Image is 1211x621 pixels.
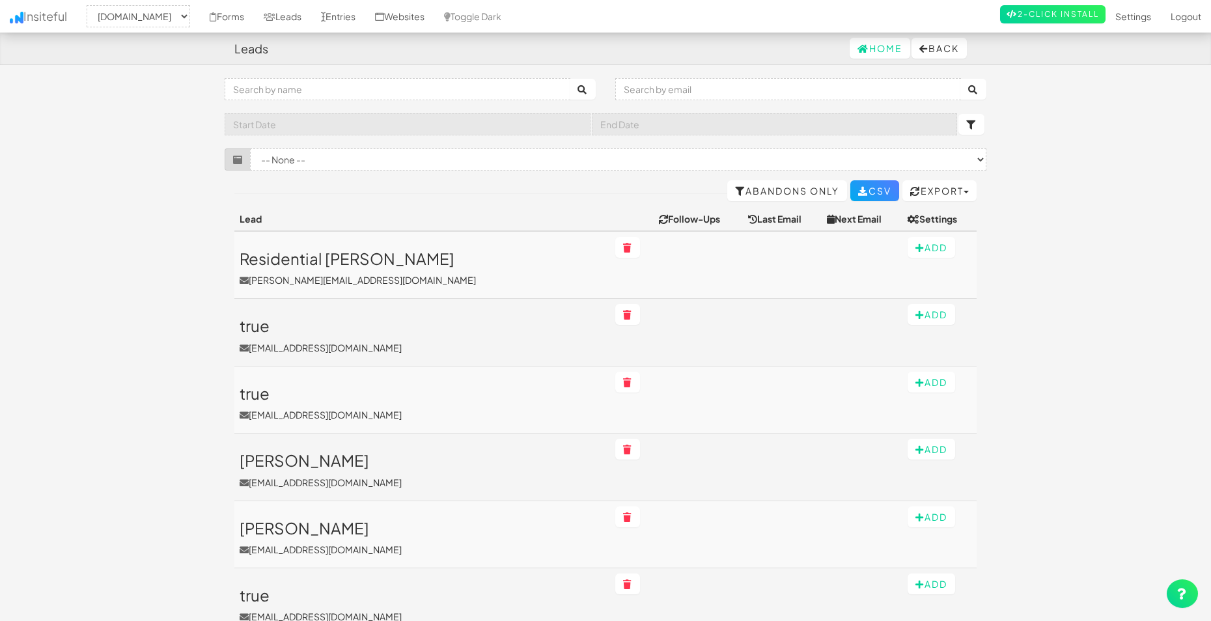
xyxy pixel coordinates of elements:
[908,506,955,527] button: Add
[850,38,910,59] a: Home
[850,180,899,201] a: CSV
[902,207,977,231] th: Settings
[234,207,610,231] th: Lead
[240,385,605,421] a: true[EMAIL_ADDRESS][DOMAIN_NAME]
[743,207,822,231] th: Last Email
[240,543,605,556] p: [EMAIL_ADDRESS][DOMAIN_NAME]
[10,12,23,23] img: icon.png
[240,586,605,603] h3: true
[727,180,847,201] a: Abandons Only
[234,42,268,55] h4: Leads
[240,250,605,286] a: Residential [PERSON_NAME][PERSON_NAME][EMAIL_ADDRESS][DOMAIN_NAME]
[225,78,570,100] input: Search by name
[908,237,955,258] button: Add
[240,452,605,469] h3: [PERSON_NAME]
[908,439,955,460] button: Add
[908,304,955,325] button: Add
[902,180,977,201] button: Export
[240,519,605,536] h3: [PERSON_NAME]
[240,476,605,489] p: [EMAIL_ADDRESS][DOMAIN_NAME]
[240,341,605,354] p: [EMAIL_ADDRESS][DOMAIN_NAME]
[240,250,605,267] h3: Residential [PERSON_NAME]
[240,519,605,556] a: [PERSON_NAME][EMAIL_ADDRESS][DOMAIN_NAME]
[592,113,958,135] input: End Date
[240,317,605,334] h3: true
[240,408,605,421] p: [EMAIL_ADDRESS][DOMAIN_NAME]
[908,573,955,594] button: Add
[1000,5,1106,23] a: 2-Click Install
[240,385,605,402] h3: true
[240,452,605,488] a: [PERSON_NAME][EMAIL_ADDRESS][DOMAIN_NAME]
[908,372,955,393] button: Add
[225,113,591,135] input: Start Date
[912,38,967,59] button: Back
[240,273,605,286] p: [PERSON_NAME][EMAIL_ADDRESS][DOMAIN_NAME]
[615,78,961,100] input: Search by email
[240,317,605,353] a: true[EMAIL_ADDRESS][DOMAIN_NAME]
[654,207,742,231] th: Follow-Ups
[822,207,902,231] th: Next Email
